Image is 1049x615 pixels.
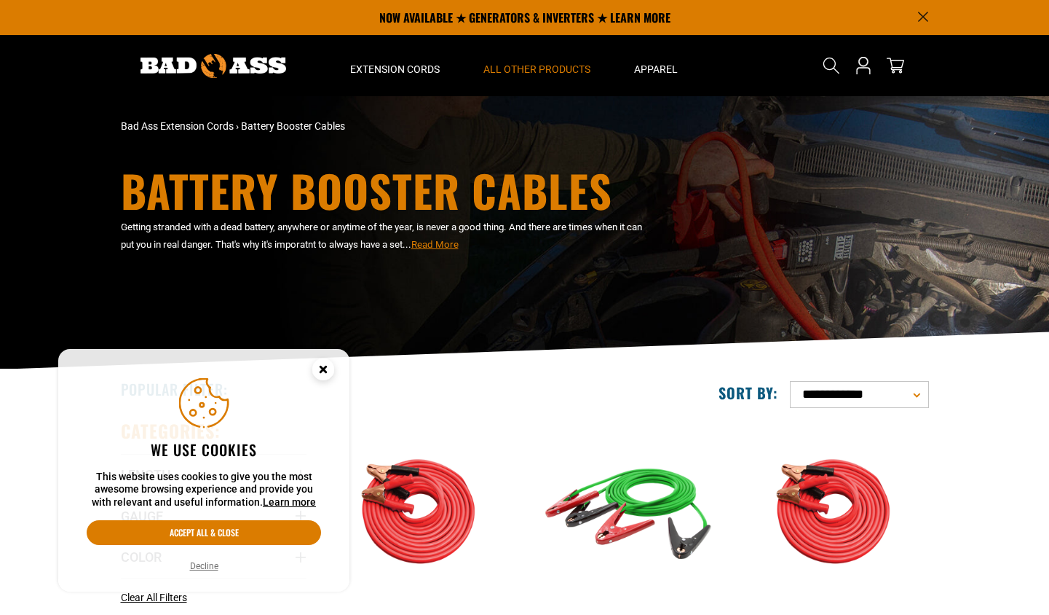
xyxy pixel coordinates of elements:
[121,168,652,212] h1: Battery Booster Cables
[236,120,239,132] span: ›
[58,349,349,592] aside: Cookie Consent
[483,63,590,76] span: All Other Products
[121,222,642,250] span: Getting stranded with a dead battery, anywhere or anytime of the year, is never a good thing. And...
[186,559,223,573] button: Decline
[87,520,321,545] button: Accept all & close
[121,592,187,603] span: Clear All Filters
[719,383,778,402] label: Sort by:
[87,440,321,459] h2: We use cookies
[241,120,345,132] span: Battery Booster Cables
[411,239,459,250] span: Read More
[744,427,927,595] img: orange
[820,54,843,77] summary: Search
[537,427,720,595] img: green
[462,35,612,96] summary: All Other Products
[140,54,286,78] img: Bad Ass Extension Cords
[329,427,512,595] img: features
[121,120,234,132] a: Bad Ass Extension Cords
[121,119,652,134] nav: breadcrumbs
[121,590,193,606] a: Clear All Filters
[328,35,462,96] summary: Extension Cords
[634,63,678,76] span: Apparel
[350,63,440,76] span: Extension Cords
[263,496,316,508] a: Learn more
[87,471,321,509] p: This website uses cookies to give you the most awesome browsing experience and provide you with r...
[612,35,700,96] summary: Apparel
